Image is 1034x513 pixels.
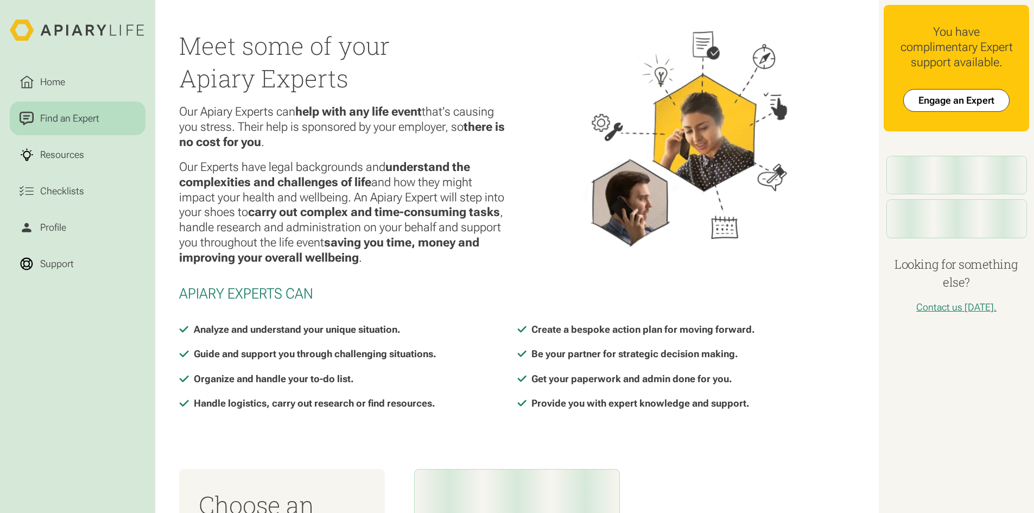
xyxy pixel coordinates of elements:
div: Get your paperwork and admin done for you. [531,371,732,387]
strong: help with any life event [295,104,422,118]
div: Be your partner for strategic decision making. [531,346,738,362]
p: Our Apiary Experts can that’s causing you stress. Their help is sponsored by your employer, so . [179,104,507,150]
div: Resources [37,148,86,162]
a: Profile [10,211,145,245]
div: Home [37,75,67,90]
a: Home [10,65,145,99]
p: Our Experts have legal backgrounds and and how they might impact your health and wellbeing. An Ap... [179,160,507,265]
div: Create a bespoke action plan for moving forward. [531,322,755,337]
div: Analyze and understand your unique situation. [194,322,401,337]
div: Handle logistics, carry out research or find resources. [194,396,435,411]
h2: Apiary Experts Can [179,285,854,302]
div: Find an Expert [37,111,102,126]
a: Checklists [10,174,145,208]
a: Engage an Expert [903,89,1010,112]
div: Organize and handle your to-do list. [194,371,354,387]
div: Checklists [37,184,86,199]
strong: saving you time, money and improving your overall wellbeing [179,235,479,264]
div: Guide and support you through challenging situations. [194,346,436,362]
div: Profile [37,220,68,235]
strong: there is no cost for you [179,119,505,149]
h4: Looking for something else? [884,255,1029,292]
a: Support [10,247,145,281]
a: Resources [10,138,145,172]
a: Find an Expert [10,102,145,136]
div: You have complimentary Expert support available. [893,24,1019,70]
strong: understand the complexities and challenges of life [179,160,470,189]
a: Contact us [DATE]. [916,301,997,313]
h2: Meet some of your Apiary Experts [179,29,507,95]
div: Support [37,257,76,271]
div: Provide you with expert knowledge and support. [531,396,750,411]
strong: carry out complex and time-consuming tasks [248,205,500,219]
